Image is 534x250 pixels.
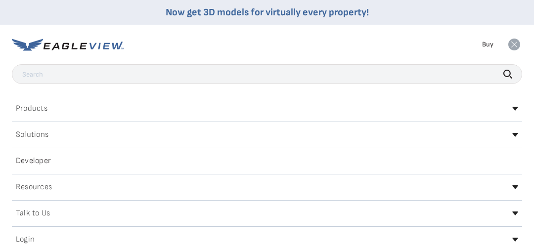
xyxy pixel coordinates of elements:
input: Search [12,64,522,84]
h2: Products [16,105,47,113]
a: Buy [482,40,493,49]
a: Now get 3D models for virtually every property! [166,6,369,18]
h2: Solutions [16,131,48,139]
a: Developer [12,153,522,169]
h2: Resources [16,183,52,191]
h2: Talk to Us [16,209,50,217]
h2: Login [16,236,35,244]
h2: Developer [16,157,51,165]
